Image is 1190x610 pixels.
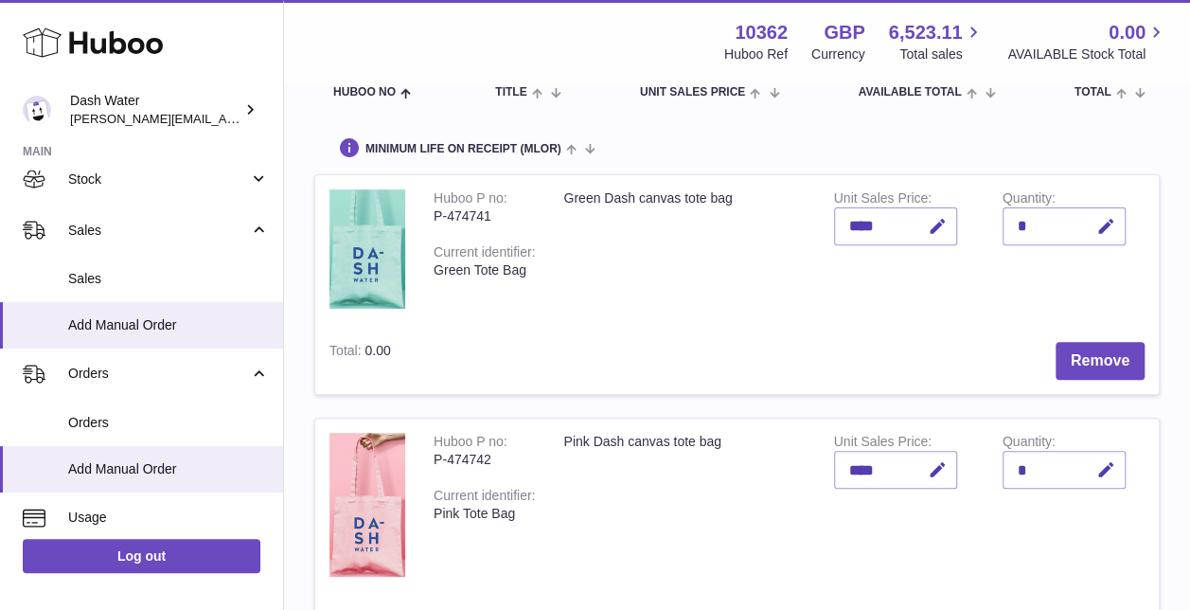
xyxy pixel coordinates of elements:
span: 6,523.11 [889,20,963,45]
span: AVAILABLE Stock Total [1007,45,1167,63]
label: Total [329,343,364,363]
span: Orders [68,365,249,383]
span: AVAILABLE Total [858,86,961,99]
div: P-474741 [434,207,535,225]
label: Quantity [1003,434,1056,454]
strong: 10362 [735,20,788,45]
div: Huboo P no [434,434,507,454]
div: Current identifier [434,244,535,264]
span: [PERSON_NAME][EMAIL_ADDRESS][DOMAIN_NAME] [70,111,380,126]
img: Pink Dash canvas tote bag [329,433,405,576]
div: Green Tote Bag [434,261,535,279]
span: Usage [68,509,269,527]
span: Huboo no [333,86,396,99]
td: Pink Dash canvas tote bag [549,419,819,595]
div: Current identifier [434,488,535,508]
span: Stock [68,170,249,188]
a: 6,523.11 Total sales [889,20,985,63]
span: 0.00 [364,343,390,358]
div: Huboo Ref [724,45,788,63]
span: Sales [68,270,269,288]
div: Dash Water [70,92,240,128]
span: Total sales [899,45,984,63]
strong: GBP [824,20,864,45]
div: Huboo P no [434,190,507,210]
td: Green Dash canvas tote bag [549,175,819,328]
span: 0.00 [1109,20,1146,45]
div: P-474742 [434,451,535,469]
span: Unit Sales Price [640,86,745,99]
a: Log out [23,539,260,573]
label: Unit Sales Price [834,190,932,210]
label: Quantity [1003,190,1056,210]
img: james@dash-water.com [23,96,51,124]
span: Add Manual Order [68,460,269,478]
span: Minimum Life On Receipt (MLOR) [365,143,561,155]
a: 0.00 AVAILABLE Stock Total [1007,20,1167,63]
span: Title [495,86,526,99]
img: Green Dash canvas tote bag [329,189,405,309]
div: Currency [811,45,865,63]
span: Sales [68,222,249,240]
div: Pink Tote Bag [434,505,535,523]
span: Orders [68,414,269,432]
span: Add Manual Order [68,316,269,334]
span: Total [1075,86,1111,99]
label: Unit Sales Price [834,434,932,454]
button: Remove [1056,342,1145,381]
